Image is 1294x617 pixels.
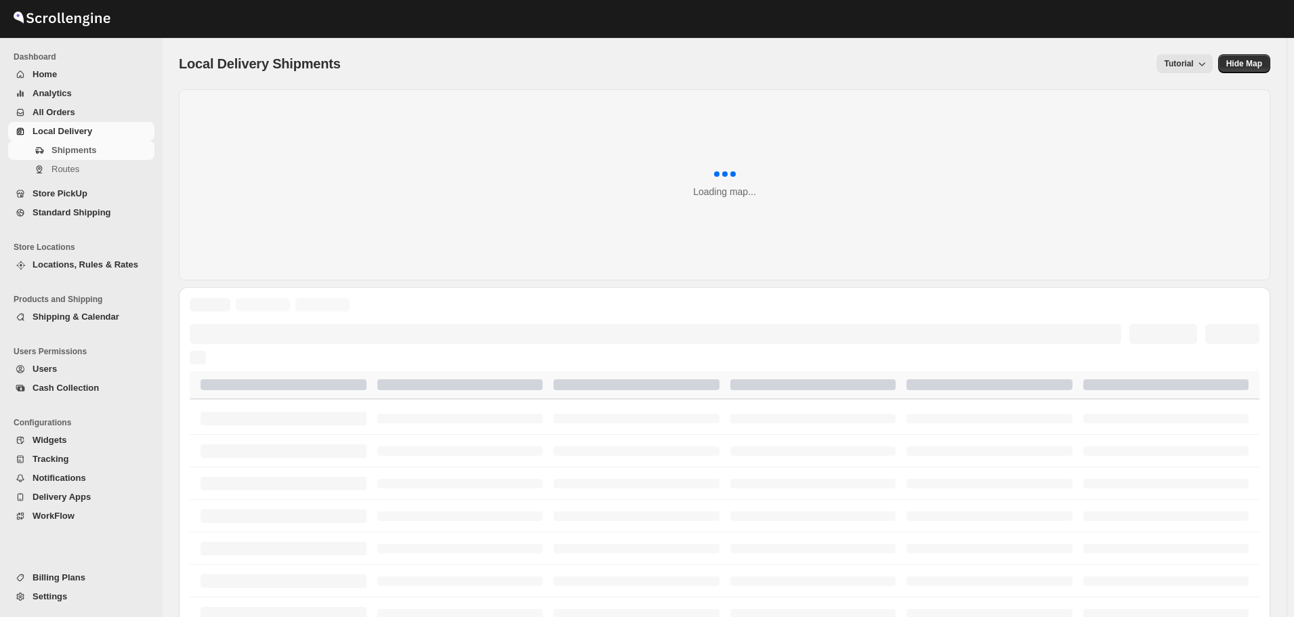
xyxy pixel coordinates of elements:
span: Home [33,69,57,79]
button: Shipments [8,141,154,160]
button: Routes [8,160,154,179]
span: Billing Plans [33,572,85,582]
span: Notifications [33,473,86,483]
span: Standard Shipping [33,207,111,217]
button: WorkFlow [8,507,154,526]
button: Cash Collection [8,379,154,398]
button: Notifications [8,469,154,488]
span: Dashboard [14,51,156,62]
button: All Orders [8,103,154,122]
span: Users Permissions [14,346,156,357]
span: Cash Collection [33,383,99,393]
span: Analytics [33,88,72,98]
button: Analytics [8,84,154,103]
span: Users [33,364,57,374]
span: Shipping & Calendar [33,312,119,322]
span: Tracking [33,454,68,464]
span: Widgets [33,435,66,445]
span: WorkFlow [33,511,75,521]
button: Delivery Apps [8,488,154,507]
button: Shipping & Calendar [8,307,154,326]
button: Home [8,65,154,84]
span: Tutorial [1165,59,1194,68]
button: Settings [8,587,154,606]
span: Hide Map [1226,58,1262,69]
span: Products and Shipping [14,294,156,305]
span: Settings [33,591,67,601]
span: Local Delivery [33,126,92,136]
button: Map action label [1218,54,1270,73]
span: Store PickUp [33,188,87,198]
button: Locations, Rules & Rates [8,255,154,274]
button: Users [8,360,154,379]
span: All Orders [33,107,75,117]
button: Tracking [8,450,154,469]
span: Routes [51,164,79,174]
span: Delivery Apps [33,492,91,502]
div: Loading map... [693,185,756,198]
span: Shipments [51,145,96,155]
button: Billing Plans [8,568,154,587]
span: Local Delivery Shipments [179,56,341,71]
button: Widgets [8,431,154,450]
span: Store Locations [14,242,156,253]
span: Configurations [14,417,156,428]
span: Locations, Rules & Rates [33,259,138,270]
button: Tutorial [1156,54,1213,73]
